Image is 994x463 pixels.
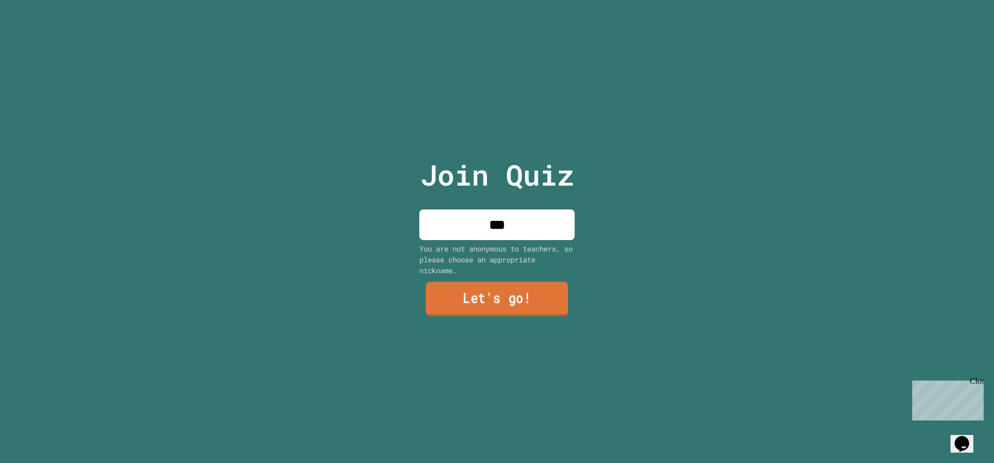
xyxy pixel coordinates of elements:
[951,422,984,453] iframe: chat widget
[420,153,574,197] p: Join Quiz
[419,243,575,276] div: You are not anonymous to teachers, so please choose an appropriate nickname.
[4,4,71,66] div: Chat with us now!Close
[426,282,568,316] a: Let's go!
[908,376,984,420] iframe: chat widget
